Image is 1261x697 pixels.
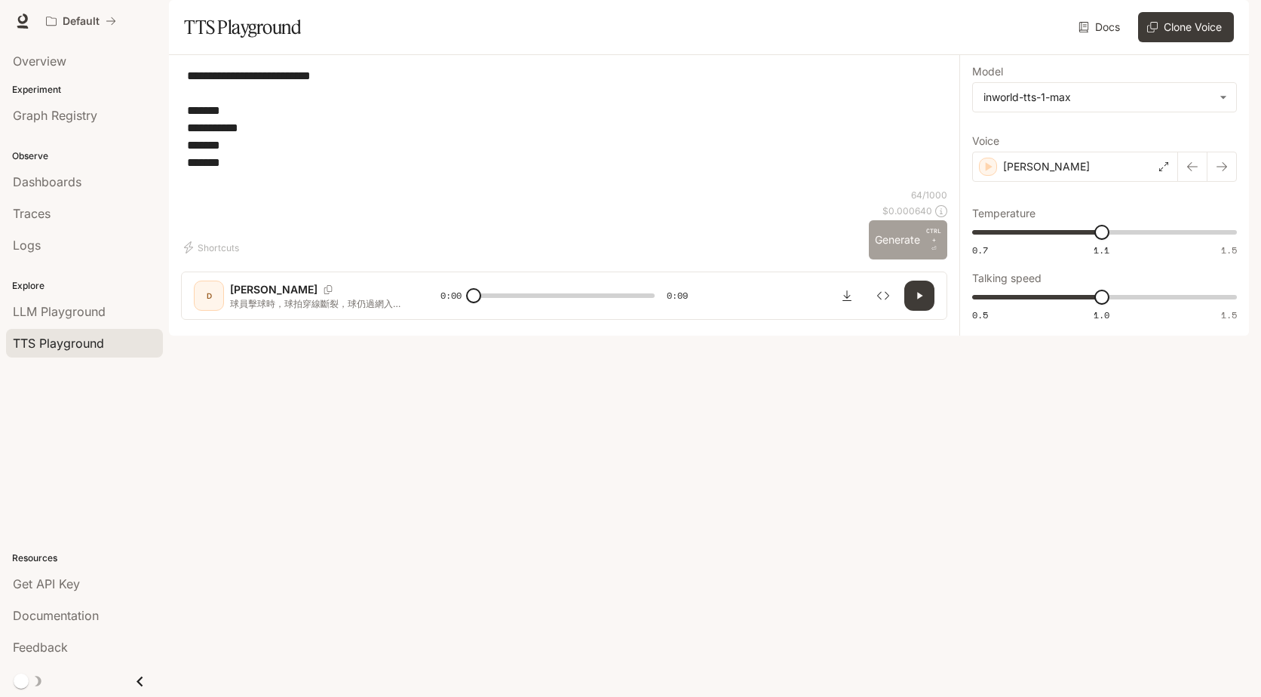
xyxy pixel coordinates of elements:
p: [PERSON_NAME] [1003,159,1090,174]
span: 1.5 [1221,244,1237,256]
div: inworld-tts-1-max [973,83,1236,112]
span: 0:09 [667,288,688,303]
h1: TTS Playground [184,12,301,42]
span: 0.5 [972,309,988,321]
span: 1.5 [1221,309,1237,321]
p: Default [63,15,100,28]
button: Inspect [868,281,898,311]
a: Docs [1075,12,1126,42]
button: Shortcuts [181,235,245,259]
p: 64 / 1000 [911,189,947,201]
span: 1.1 [1094,244,1109,256]
p: [PERSON_NAME] [230,282,318,297]
button: All workspaces [39,6,123,36]
p: CTRL + [926,226,941,244]
button: Clone Voice [1138,12,1234,42]
div: D [197,284,221,308]
p: Talking speed [972,273,1042,284]
span: 0:00 [440,288,462,303]
span: 1.0 [1094,309,1109,321]
button: Download audio [832,281,862,311]
p: ⏎ [926,226,941,253]
p: Voice [972,136,999,146]
p: 球員擊球時，球拍穿線斷裂，球仍過網入界，應判： 1. 有效 2. 無效 3. 重打 4. 失分 [230,297,404,310]
div: inworld-tts-1-max [983,90,1212,105]
button: GenerateCTRL +⏎ [869,220,947,259]
span: 0.7 [972,244,988,256]
p: Temperature [972,208,1035,219]
button: Copy Voice ID [318,285,339,294]
p: Model [972,66,1003,77]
